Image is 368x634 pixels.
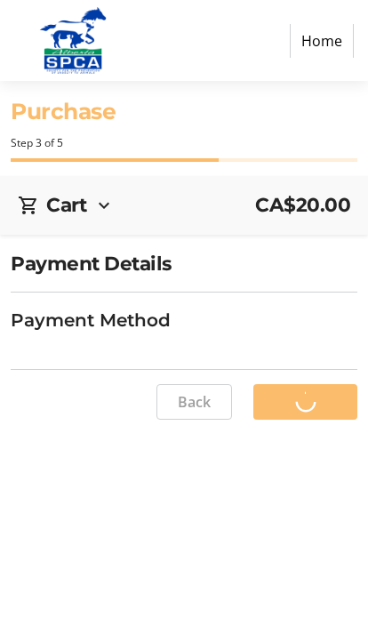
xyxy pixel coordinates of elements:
[11,135,357,151] div: Step 3 of 5
[11,95,357,128] h1: Purchase
[14,7,132,74] img: Alberta SPCA's Logo
[290,24,354,58] a: Home
[11,249,357,277] h2: Payment Details
[18,190,350,219] div: CartCA$20.00
[11,307,357,333] h3: Payment Method
[255,190,350,219] span: CA$20.00
[46,190,86,219] h2: Cart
